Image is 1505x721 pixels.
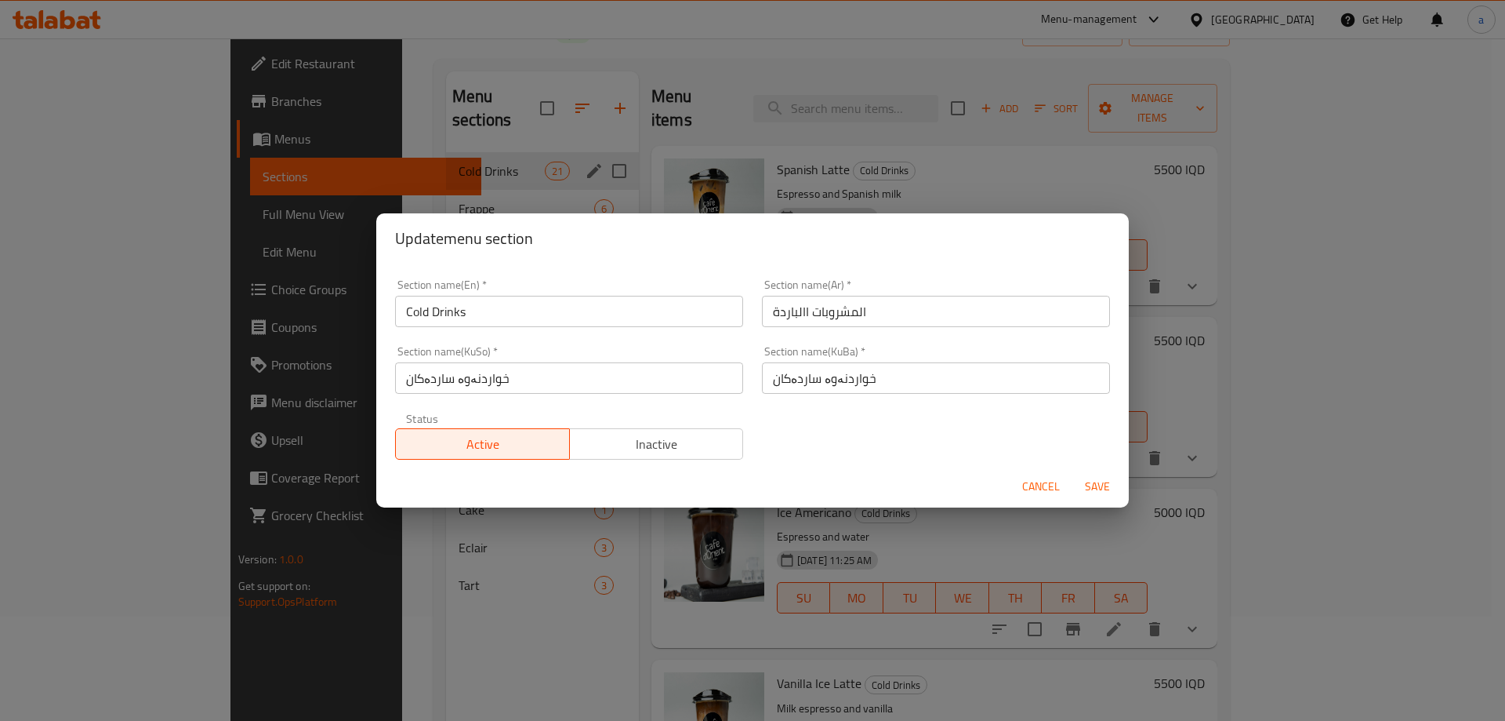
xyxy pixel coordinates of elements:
[395,296,743,327] input: Please enter section name(en)
[395,362,743,394] input: Please enter section name(KuSo)
[1016,472,1066,501] button: Cancel
[1022,477,1060,497] span: Cancel
[762,362,1110,394] input: Please enter section name(KuBa)
[576,433,738,456] span: Inactive
[569,428,744,460] button: Inactive
[395,428,570,460] button: Active
[402,433,564,456] span: Active
[1079,477,1116,497] span: Save
[1072,472,1122,501] button: Save
[395,226,1110,251] h2: Update menu section
[762,296,1110,327] input: Please enter section name(ar)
